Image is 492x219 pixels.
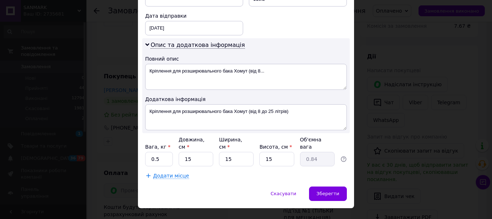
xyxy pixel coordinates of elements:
[300,136,335,150] div: Об'ємна вага
[259,144,292,150] label: Висота, см
[270,191,296,196] span: Скасувати
[145,144,170,150] label: Вага, кг
[145,96,347,103] div: Додаткова інформація
[219,137,242,150] label: Ширина, см
[145,55,347,62] div: Повний опис
[317,191,339,196] span: Зберегти
[145,12,243,19] div: Дата відправки
[145,104,347,130] textarea: Кріплення для розширювального бака Хомут (від 8 до 25 літрів)
[145,64,347,90] textarea: Кріплення для розширювального бака Хомут (від 8...
[151,41,245,49] span: Опис та додаткова інформація
[153,173,189,179] span: Додати місце
[179,137,205,150] label: Довжина, см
